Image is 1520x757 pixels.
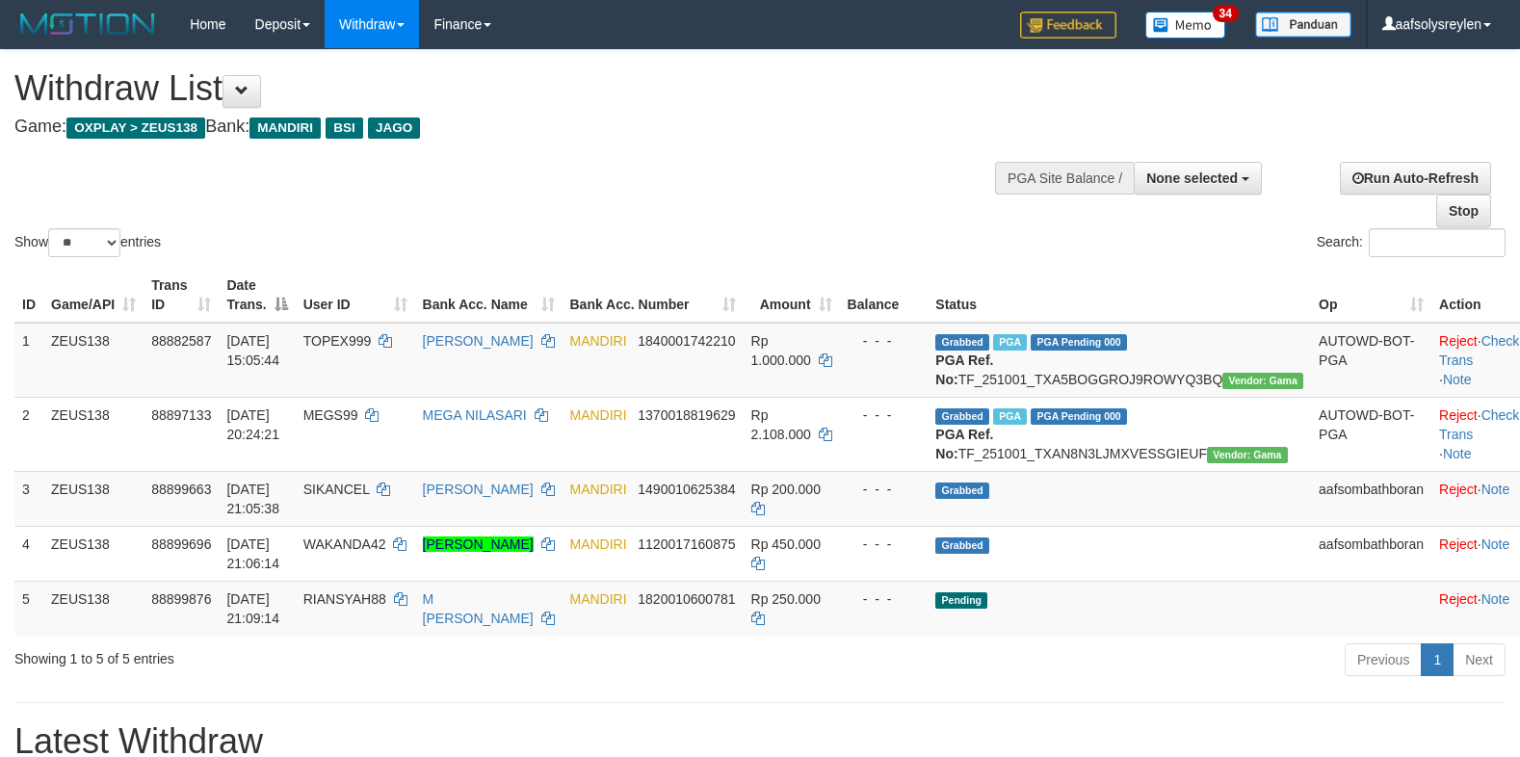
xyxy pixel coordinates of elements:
[326,117,363,139] span: BSI
[1031,408,1127,425] span: PGA Pending
[848,589,921,609] div: - - -
[14,323,43,398] td: 1
[570,333,627,349] span: MANDIRI
[563,268,744,323] th: Bank Acc. Number: activate to sort column ascending
[1369,228,1506,257] input: Search:
[848,535,921,554] div: - - -
[1443,446,1472,461] a: Note
[1255,12,1351,38] img: panduan.png
[226,591,279,626] span: [DATE] 21:09:14
[303,482,370,497] span: SIKANCEL
[1439,407,1478,423] a: Reject
[570,591,627,607] span: MANDIRI
[14,69,994,108] h1: Withdraw List
[1311,397,1431,471] td: AUTOWD-BOT-PGA
[303,591,386,607] span: RIANSYAH88
[751,333,811,368] span: Rp 1.000.000
[1311,471,1431,526] td: aafsombathboran
[43,268,144,323] th: Game/API: activate to sort column ascending
[1222,373,1303,389] span: Vendor URL: https://trx31.1velocity.biz
[14,10,161,39] img: MOTION_logo.png
[14,581,43,636] td: 5
[423,482,534,497] a: [PERSON_NAME]
[1439,333,1519,368] a: Check Trans
[368,117,420,139] span: JAGO
[1453,643,1506,676] a: Next
[1345,643,1422,676] a: Previous
[43,397,144,471] td: ZEUS138
[226,407,279,442] span: [DATE] 20:24:21
[1020,12,1116,39] img: Feedback.jpg
[935,537,989,554] span: Grabbed
[249,117,321,139] span: MANDIRI
[1481,536,1510,552] a: Note
[1481,591,1510,607] a: Note
[1134,162,1262,195] button: None selected
[570,407,627,423] span: MANDIRI
[848,405,921,425] div: - - -
[1439,591,1478,607] a: Reject
[151,536,211,552] span: 88899696
[415,268,563,323] th: Bank Acc. Name: activate to sort column ascending
[638,591,735,607] span: Copy 1820010600781 to clipboard
[1443,372,1472,387] a: Note
[848,331,921,351] div: - - -
[995,162,1134,195] div: PGA Site Balance /
[423,536,534,552] a: [PERSON_NAME]
[1317,228,1506,257] label: Search:
[1213,5,1239,22] span: 34
[303,536,386,552] span: WAKANDA42
[1311,526,1431,581] td: aafsombathboran
[638,482,735,497] span: Copy 1490010625384 to clipboard
[14,641,619,668] div: Showing 1 to 5 of 5 entries
[570,482,627,497] span: MANDIRI
[1340,162,1491,195] a: Run Auto-Refresh
[144,268,219,323] th: Trans ID: activate to sort column ascending
[638,333,735,349] span: Copy 1840001742210 to clipboard
[151,333,211,349] span: 88882587
[14,471,43,526] td: 3
[43,526,144,581] td: ZEUS138
[303,333,372,349] span: TOPEX999
[928,268,1311,323] th: Status
[14,228,161,257] label: Show entries
[43,471,144,526] td: ZEUS138
[423,591,534,626] a: M [PERSON_NAME]
[840,268,929,323] th: Balance
[1436,195,1491,227] a: Stop
[848,480,921,499] div: - - -
[1311,268,1431,323] th: Op: activate to sort column ascending
[935,408,989,425] span: Grabbed
[928,323,1311,398] td: TF_251001_TXA5BOGGROJ9ROWYQ3BQ
[43,323,144,398] td: ZEUS138
[423,407,527,423] a: MEGA NILASARI
[1145,12,1226,39] img: Button%20Memo.svg
[14,526,43,581] td: 4
[151,482,211,497] span: 88899663
[48,228,120,257] select: Showentries
[935,483,989,499] span: Grabbed
[226,536,279,571] span: [DATE] 21:06:14
[751,407,811,442] span: Rp 2.108.000
[935,334,989,351] span: Grabbed
[14,397,43,471] td: 2
[1031,334,1127,351] span: PGA Pending
[993,408,1027,425] span: Marked by aafsolysreylen
[751,591,821,607] span: Rp 250.000
[226,482,279,516] span: [DATE] 21:05:38
[1439,536,1478,552] a: Reject
[303,407,358,423] span: MEGS99
[151,407,211,423] span: 88897133
[1481,482,1510,497] a: Note
[928,397,1311,471] td: TF_251001_TXAN8N3LJMXVESSGIEUF
[226,333,279,368] span: [DATE] 15:05:44
[1421,643,1454,676] a: 1
[43,581,144,636] td: ZEUS138
[751,482,821,497] span: Rp 200.000
[935,592,987,609] span: Pending
[638,536,735,552] span: Copy 1120017160875 to clipboard
[1311,323,1431,398] td: AUTOWD-BOT-PGA
[751,536,821,552] span: Rp 450.000
[744,268,840,323] th: Amount: activate to sort column ascending
[219,268,295,323] th: Date Trans.: activate to sort column descending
